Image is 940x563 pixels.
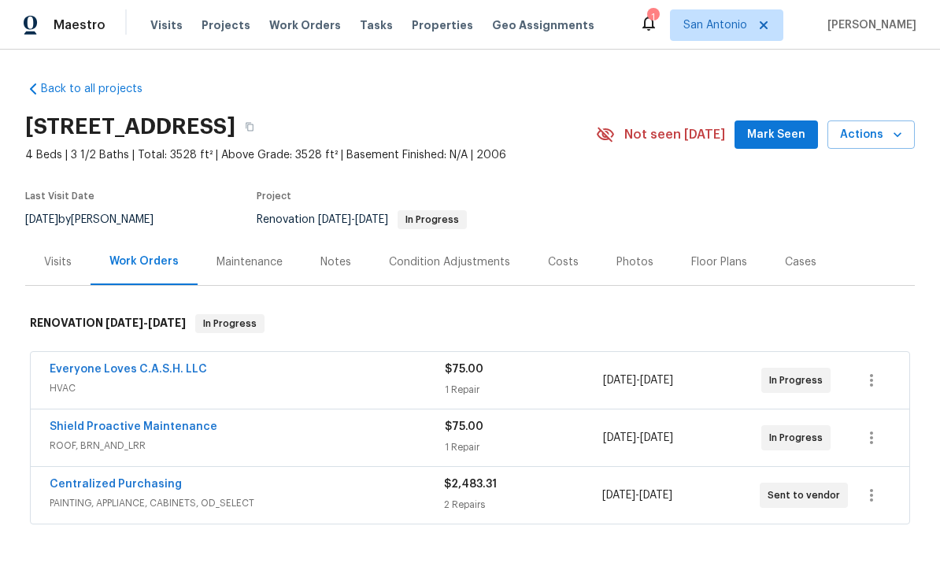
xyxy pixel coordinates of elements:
[735,120,818,150] button: Mark Seen
[257,214,467,225] span: Renovation
[105,317,186,328] span: -
[616,254,653,270] div: Photos
[412,17,473,33] span: Properties
[318,214,388,225] span: -
[548,254,579,270] div: Costs
[257,191,291,201] span: Project
[747,125,805,145] span: Mark Seen
[25,214,58,225] span: [DATE]
[827,120,915,150] button: Actions
[492,17,594,33] span: Geo Assignments
[603,375,636,386] span: [DATE]
[30,314,186,333] h6: RENOVATION
[44,254,72,270] div: Visits
[821,17,916,33] span: [PERSON_NAME]
[389,254,510,270] div: Condition Adjustments
[355,214,388,225] span: [DATE]
[105,317,143,328] span: [DATE]
[202,17,250,33] span: Projects
[25,191,94,201] span: Last Visit Date
[640,432,673,443] span: [DATE]
[647,9,658,25] div: 1
[25,81,176,97] a: Back to all projects
[603,432,636,443] span: [DATE]
[769,372,829,388] span: In Progress
[785,254,816,270] div: Cases
[640,375,673,386] span: [DATE]
[235,113,264,141] button: Copy Address
[691,254,747,270] div: Floor Plans
[444,497,601,513] div: 2 Repairs
[50,479,182,490] a: Centralized Purchasing
[603,372,673,388] span: -
[25,119,235,135] h2: [STREET_ADDRESS]
[25,147,596,163] span: 4 Beds | 3 1/2 Baths | Total: 3528 ft² | Above Grade: 3528 ft² | Basement Finished: N/A | 2006
[148,317,186,328] span: [DATE]
[50,421,217,432] a: Shield Proactive Maintenance
[318,214,351,225] span: [DATE]
[320,254,351,270] div: Notes
[445,439,603,455] div: 1 Repair
[445,421,483,432] span: $75.00
[444,479,497,490] span: $2,483.31
[50,380,445,396] span: HVAC
[840,125,902,145] span: Actions
[150,17,183,33] span: Visits
[683,17,747,33] span: San Antonio
[197,316,263,332] span: In Progress
[360,20,393,31] span: Tasks
[50,438,445,454] span: ROOF, BRN_AND_LRR
[54,17,105,33] span: Maestro
[109,254,179,269] div: Work Orders
[603,430,673,446] span: -
[50,495,444,511] span: PAINTING, APPLIANCE, CABINETS, OD_SELECT
[25,298,915,349] div: RENOVATION [DATE]-[DATE]In Progress
[769,430,829,446] span: In Progress
[445,382,603,398] div: 1 Repair
[269,17,341,33] span: Work Orders
[216,254,283,270] div: Maintenance
[768,487,846,503] span: Sent to vendor
[399,215,465,224] span: In Progress
[50,364,207,375] a: Everyone Loves C.A.S.H. LLC
[602,487,672,503] span: -
[624,127,725,143] span: Not seen [DATE]
[445,364,483,375] span: $75.00
[602,490,635,501] span: [DATE]
[639,490,672,501] span: [DATE]
[25,210,172,229] div: by [PERSON_NAME]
